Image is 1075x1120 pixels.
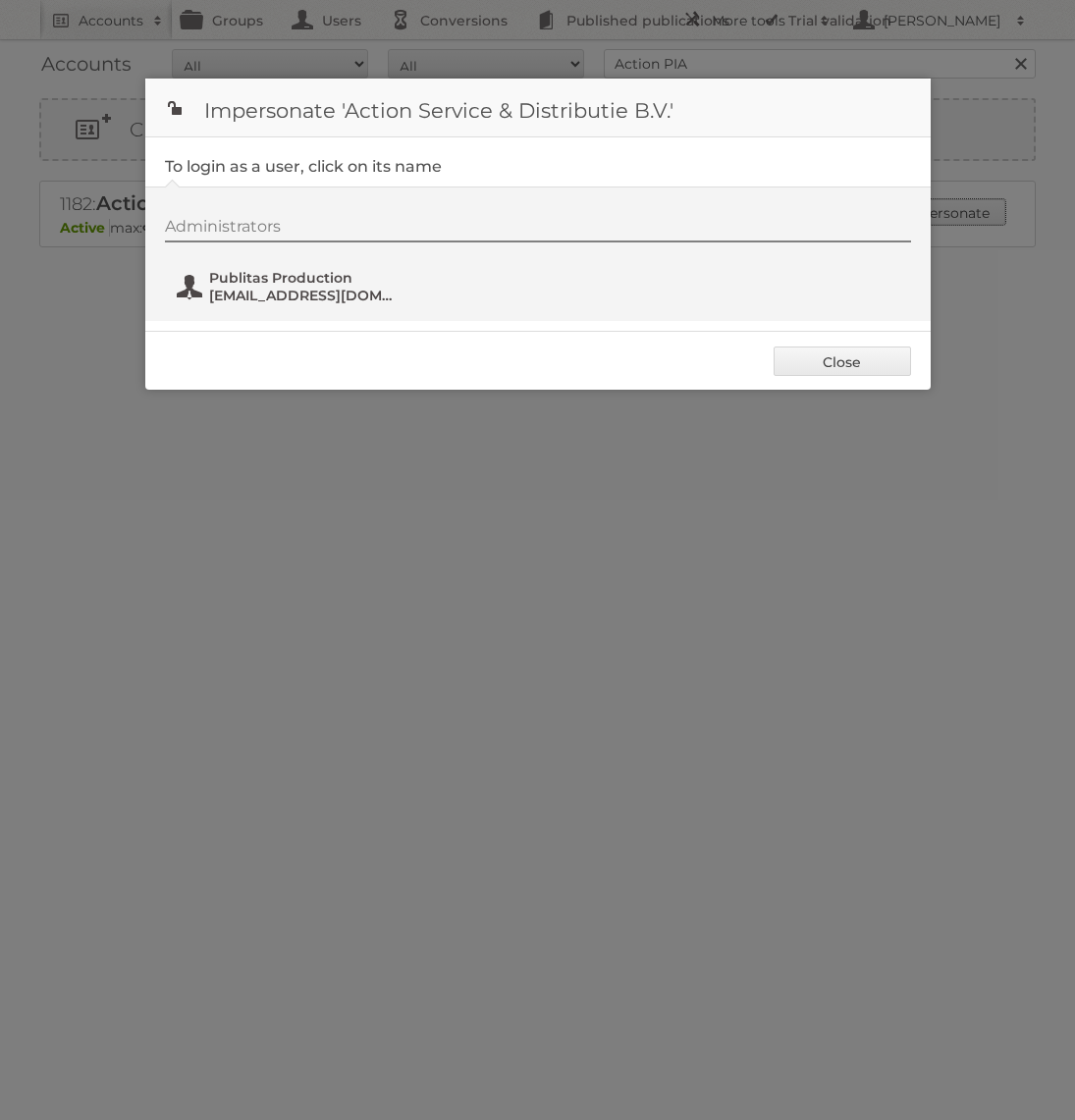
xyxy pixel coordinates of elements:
div: Administrators [165,217,911,242]
h1: Impersonate 'Action Service & Distributie B.V.' [145,79,931,137]
span: Publitas Production [209,269,400,287]
button: Publitas Production [EMAIL_ADDRESS][DOMAIN_NAME] [175,267,405,306]
a: Close [774,347,911,376]
legend: To login as a user, click on its name [165,157,442,176]
span: [EMAIL_ADDRESS][DOMAIN_NAME] [209,287,400,304]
